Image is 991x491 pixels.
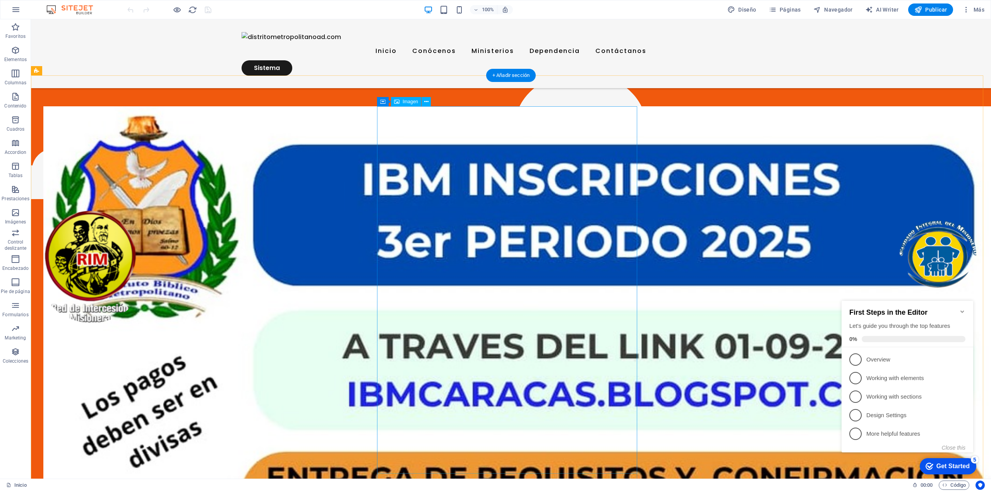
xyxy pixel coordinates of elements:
li: More helpful features [3,135,135,153]
button: Publicar [908,3,953,16]
span: Más [962,6,984,14]
p: Accordion [5,149,26,155]
a: Haz clic para cancelar la selección y doble clic para abrir páginas [6,481,27,490]
span: Diseño [727,6,756,14]
h2: First Steps in the Editor [11,19,127,27]
div: Get Started 5 items remaining, 0% complete [81,168,138,184]
p: Prestaciones [2,196,29,202]
p: More helpful features [28,140,121,148]
span: Navegador [813,6,853,14]
p: Columnas [5,80,27,86]
span: : [926,482,927,488]
button: Navegador [810,3,856,16]
li: Working with sections [3,97,135,116]
li: Working with elements [3,79,135,97]
div: 5 [132,166,140,174]
div: + Añadir sección [486,69,536,82]
p: Marketing [5,335,26,341]
img: Editor Logo [45,5,103,14]
p: Working with elements [28,84,121,92]
span: Publicar [914,6,947,14]
span: Imagen [403,99,418,104]
button: reload [188,5,197,14]
h6: Tiempo de la sesión [912,481,933,490]
div: Diseño (Ctrl+Alt+Y) [724,3,760,16]
p: Elementos [4,56,27,63]
p: Working with sections [28,103,121,111]
p: Colecciones [3,358,28,364]
span: 00 00 [921,481,933,490]
p: Pie de página [1,288,30,295]
button: Haz clic para salir del modo de previsualización y seguir editando [172,5,182,14]
button: Close this [103,155,127,161]
p: Formularios [2,312,28,318]
button: Páginas [766,3,804,16]
div: Get Started [98,173,131,180]
p: Cuadros [7,126,25,132]
div: Let's guide you through the top features [11,32,127,40]
span: AI Writer [865,6,899,14]
button: Diseño [724,3,760,16]
button: Código [939,481,969,490]
button: Más [959,3,988,16]
li: Overview [3,60,135,79]
p: Tablas [9,172,23,179]
p: Encabezado [2,265,29,271]
li: Design Settings [3,116,135,135]
button: 100% [470,5,497,14]
p: Design Settings [28,121,121,130]
span: Código [942,481,966,490]
i: Volver a cargar página [188,5,197,14]
span: Páginas [769,6,801,14]
p: Favoritos [5,33,26,39]
p: Contenido [4,103,26,109]
button: AI Writer [862,3,902,16]
p: Imágenes [5,219,26,225]
h6: 100% [482,5,494,14]
i: Al redimensionar, ajustar el nivel de zoom automáticamente para ajustarse al dispositivo elegido. [502,6,509,13]
div: Minimize checklist [121,19,127,25]
p: Overview [28,66,121,74]
button: Usercentrics [976,481,985,490]
span: 0% [11,46,23,52]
